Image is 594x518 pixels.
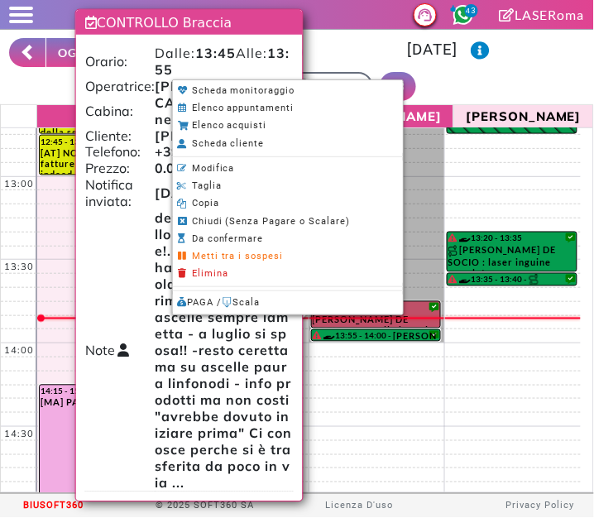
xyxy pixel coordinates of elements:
[192,216,351,227] span: Chiudi (Senza Pagare o Scalare)
[192,103,295,113] span: Elenco appuntamenti
[192,120,267,131] span: Elenco acquisti
[192,138,265,149] span: Scheda cliente
[192,85,295,96] span: Scheda monitoraggio
[192,251,284,261] span: Metti tra i sospesi
[192,233,264,244] span: Da confermare
[192,180,222,191] span: Taglia
[177,297,260,308] span: PAGA / Scala
[192,163,235,174] span: Modifica
[192,268,228,279] span: Elimina
[192,198,219,209] span: Copia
